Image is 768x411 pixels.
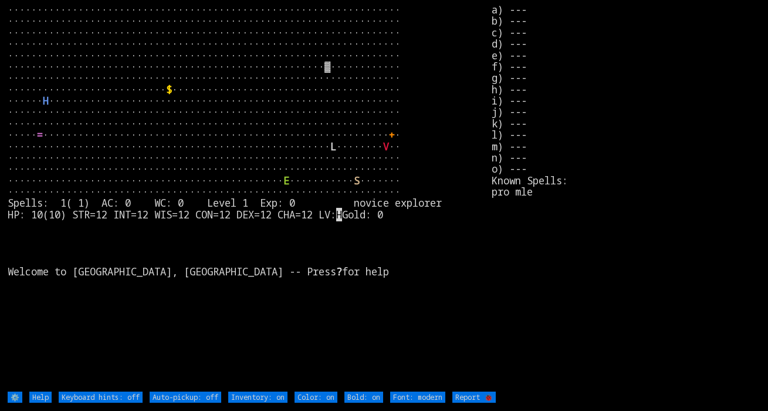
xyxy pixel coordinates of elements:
[383,140,389,153] font: V
[150,392,221,403] input: Auto-pickup: off
[8,392,22,403] input: ⚙️
[8,4,492,390] larn: ··································································· ·····························...
[344,392,383,403] input: Bold: on
[336,208,342,221] mark: H
[43,94,49,107] font: H
[452,392,496,403] input: Report 🐞
[228,392,287,403] input: Inventory: on
[330,140,336,153] font: L
[29,392,52,403] input: Help
[37,128,43,142] font: =
[492,4,760,390] stats: a) --- b) --- c) --- d) --- e) --- f) --- g) --- h) --- i) --- j) --- k) --- l) --- m) --- n) ---...
[354,174,360,187] font: S
[390,392,445,403] input: Font: modern
[59,392,143,403] input: Keyboard hints: off
[166,83,172,96] font: $
[336,265,342,278] b: ?
[283,174,289,187] font: E
[389,128,395,142] font: +
[295,392,337,403] input: Color: on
